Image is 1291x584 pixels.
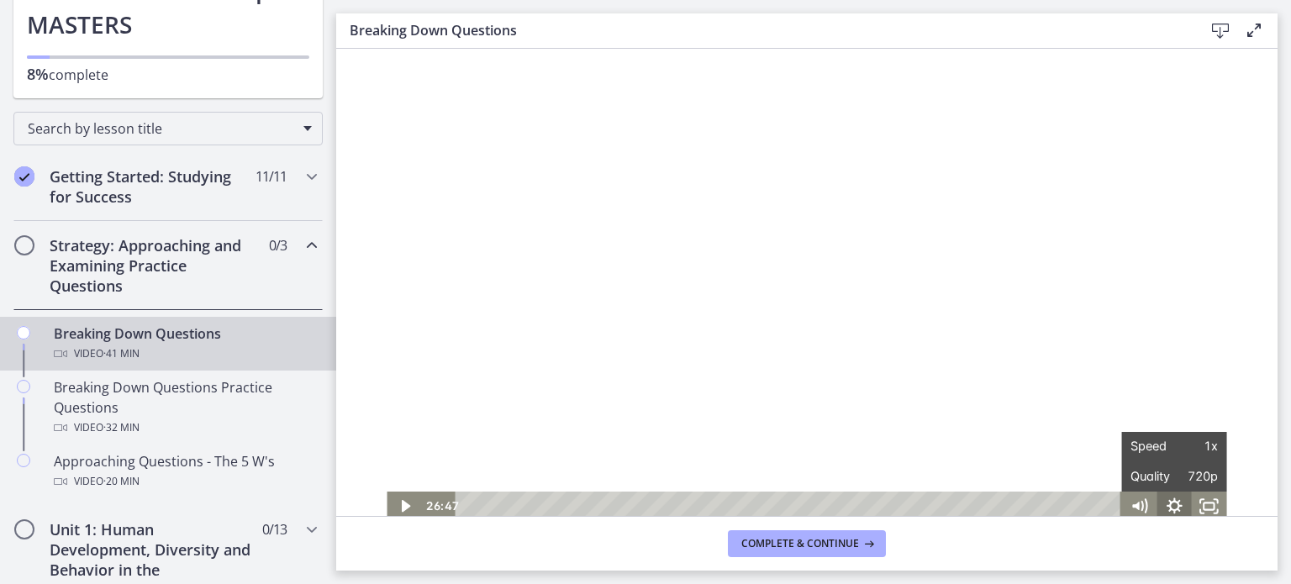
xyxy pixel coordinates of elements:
iframe: Video Lesson [336,49,1278,521]
div: Approaching Questions - The 5 W's [54,451,316,492]
div: Video [54,344,316,364]
button: Speed1x [786,383,891,413]
span: Complete & continue [741,537,859,550]
div: Video [54,418,316,438]
i: Completed [14,166,34,187]
span: 8% [27,64,49,84]
span: Search by lesson title [28,119,295,138]
button: Mute [786,443,821,472]
span: 0 / 13 [262,519,287,539]
span: 11 / 11 [256,166,287,187]
button: Quality720p [786,413,891,443]
span: 1x [838,383,882,413]
span: 720p [838,413,882,443]
h2: Getting Started: Studying for Success [50,166,255,207]
div: Breaking Down Questions [54,324,316,364]
span: · 41 min [103,344,140,364]
span: Speed [794,383,838,413]
div: Search by lesson title [13,112,323,145]
button: Complete & continue [728,530,886,557]
button: Hide settings menu [820,443,856,472]
div: Video [54,471,316,492]
button: Fullscreen [856,443,891,472]
h2: Strategy: Approaching and Examining Practice Questions [50,235,255,296]
h3: Breaking Down Questions [350,20,1177,40]
span: · 20 min [103,471,140,492]
span: 0 / 3 [269,235,287,255]
div: Breaking Down Questions Practice Questions [54,377,316,438]
span: · 32 min [103,418,140,438]
span: Quality [794,413,838,443]
p: complete [27,64,309,85]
